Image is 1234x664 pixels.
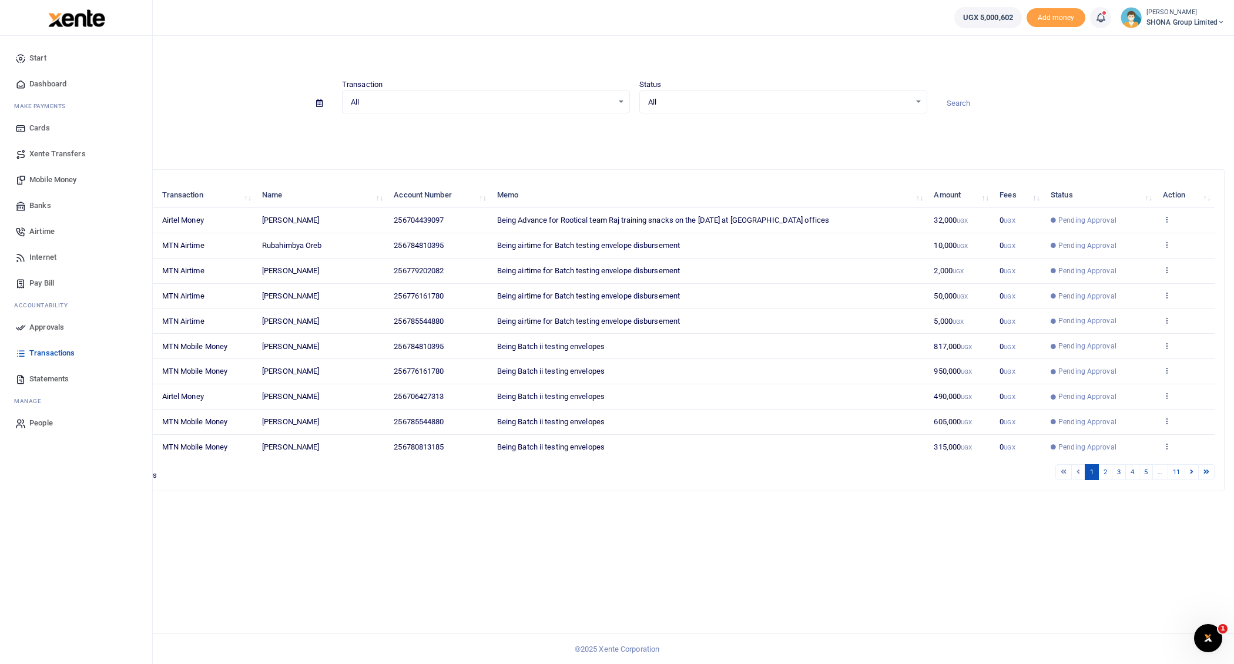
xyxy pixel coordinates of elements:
span: Start [29,52,46,64]
span: Being Batch ii testing envelopes [497,392,605,401]
span: 256784810395 [394,342,444,351]
a: Approvals [9,314,143,340]
small: UGX [961,444,972,451]
span: People [29,417,53,429]
small: UGX [1004,243,1015,249]
span: 950,000 [934,367,972,375]
span: Pending Approval [1058,417,1116,427]
input: select period [45,93,307,113]
th: Account Number: activate to sort column ascending [387,183,490,208]
iframe: Intercom live chat [1194,624,1222,652]
span: 0 [1000,216,1015,224]
span: Xente Transfers [29,148,86,160]
span: Pending Approval [1058,366,1116,377]
span: 0 [1000,367,1015,375]
span: Internet [29,251,56,263]
span: Being airtime for Batch testing envelope disbursement [497,241,680,250]
th: Transaction: activate to sort column ascending [155,183,256,208]
span: Pay Bill [29,277,54,289]
img: profile-user [1121,7,1142,28]
span: [PERSON_NAME] [262,417,319,426]
a: 5 [1139,464,1153,480]
span: Add money [1027,8,1085,28]
span: [PERSON_NAME] [262,442,319,451]
small: UGX [1004,268,1015,274]
a: 3 [1112,464,1126,480]
a: Banks [9,193,143,219]
span: [PERSON_NAME] [262,367,319,375]
span: Pending Approval [1058,215,1116,226]
small: UGX [1004,444,1015,451]
small: UGX [953,318,964,325]
input: Search [937,93,1225,113]
span: Pending Approval [1058,266,1116,276]
span: Being airtime for Batch testing envelope disbursement [497,291,680,300]
span: Statements [29,373,69,385]
span: anage [20,397,42,405]
span: 256785544880 [394,317,444,326]
span: 256776161780 [394,291,444,300]
span: Pending Approval [1058,240,1116,251]
span: MTN Mobile Money [162,342,228,351]
a: Xente Transfers [9,141,143,167]
small: UGX [1004,419,1015,425]
span: 1 [1218,624,1228,633]
span: Being airtime for Batch testing envelope disbursement [497,266,680,275]
span: 315,000 [934,442,972,451]
small: UGX [957,217,968,224]
a: People [9,410,143,436]
span: MTN Mobile Money [162,417,228,426]
small: UGX [1004,293,1015,300]
small: UGX [961,394,972,400]
a: Dashboard [9,71,143,97]
span: 0 [1000,342,1015,351]
small: UGX [957,293,968,300]
a: Pay Bill [9,270,143,296]
p: Download [45,128,1225,140]
span: 256784810395 [394,241,444,250]
span: Approvals [29,321,64,333]
span: 605,000 [934,417,972,426]
span: Pending Approval [1058,442,1116,452]
span: Being Batch ii testing envelopes [497,367,605,375]
span: MTN Airtime [162,317,204,326]
li: M [9,97,143,115]
span: Banks [29,200,51,212]
a: Statements [9,366,143,392]
li: M [9,392,143,410]
a: 4 [1125,464,1139,480]
span: 0 [1000,266,1015,275]
small: UGX [1004,344,1015,350]
span: MTN Airtime [162,291,204,300]
small: UGX [1004,217,1015,224]
span: All [351,96,613,108]
span: 256779202082 [394,266,444,275]
span: Pending Approval [1058,316,1116,326]
small: UGX [957,243,968,249]
span: [PERSON_NAME] [262,342,319,351]
a: Cards [9,115,143,141]
li: Ac [9,296,143,314]
span: [PERSON_NAME] [262,291,319,300]
span: Being Advance for Rootical team Raj training snacks on the [DATE] at [GEOGRAPHIC_DATA] offices [497,216,829,224]
span: Pending Approval [1058,291,1116,301]
span: [PERSON_NAME] [262,266,319,275]
span: 50,000 [934,291,968,300]
span: MTN Airtime [162,241,204,250]
small: [PERSON_NAME] [1146,8,1225,18]
label: Transaction [342,79,383,90]
span: SHONA Group Limited [1146,17,1225,28]
span: 10,000 [934,241,968,250]
span: 256780813185 [394,442,444,451]
span: [PERSON_NAME] [262,317,319,326]
span: 5,000 [934,317,964,326]
span: Being Batch ii testing envelopes [497,417,605,426]
span: Mobile Money [29,174,76,186]
a: Mobile Money [9,167,143,193]
span: 817,000 [934,342,972,351]
span: 2,000 [934,266,964,275]
a: UGX 5,000,602 [954,7,1022,28]
img: logo-large [48,9,105,27]
th: Amount: activate to sort column ascending [927,183,993,208]
a: profile-user [PERSON_NAME] SHONA Group Limited [1121,7,1225,28]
